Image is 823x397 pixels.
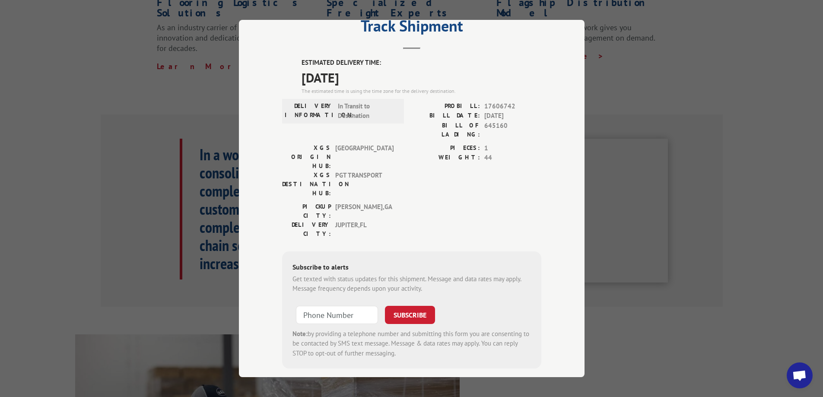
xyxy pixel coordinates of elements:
[412,121,480,139] label: BILL OF LADING:
[296,306,378,324] input: Phone Number
[302,58,541,68] label: ESTIMATED DELIVERY TIME:
[385,306,435,324] button: SUBSCRIBE
[412,143,480,153] label: PIECES:
[282,20,541,36] h2: Track Shipment
[335,143,394,171] span: [GEOGRAPHIC_DATA]
[292,274,531,294] div: Get texted with status updates for this shipment. Message and data rates may apply. Message frequ...
[484,111,541,121] span: [DATE]
[484,121,541,139] span: 645160
[302,68,541,87] span: [DATE]
[412,111,480,121] label: BILL DATE:
[292,330,308,338] strong: Note:
[484,143,541,153] span: 1
[302,87,541,95] div: The estimated time is using the time zone for the delivery destination.
[282,220,331,238] label: DELIVERY CITY:
[292,262,531,274] div: Subscribe to alerts
[412,153,480,163] label: WEIGHT:
[787,362,813,388] div: Open chat
[282,202,331,220] label: PICKUP CITY:
[335,220,394,238] span: JUPITER , FL
[412,102,480,111] label: PROBILL:
[282,171,331,198] label: XGS DESTINATION HUB:
[292,329,531,359] div: by providing a telephone number and submitting this form you are consenting to be contacted by SM...
[484,153,541,163] span: 44
[484,102,541,111] span: 17606742
[285,102,334,121] label: DELIVERY INFORMATION:
[338,102,396,121] span: In Transit to Destination
[335,171,394,198] span: PGT TRANSPORT
[282,143,331,171] label: XGS ORIGIN HUB:
[335,202,394,220] span: [PERSON_NAME] , GA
